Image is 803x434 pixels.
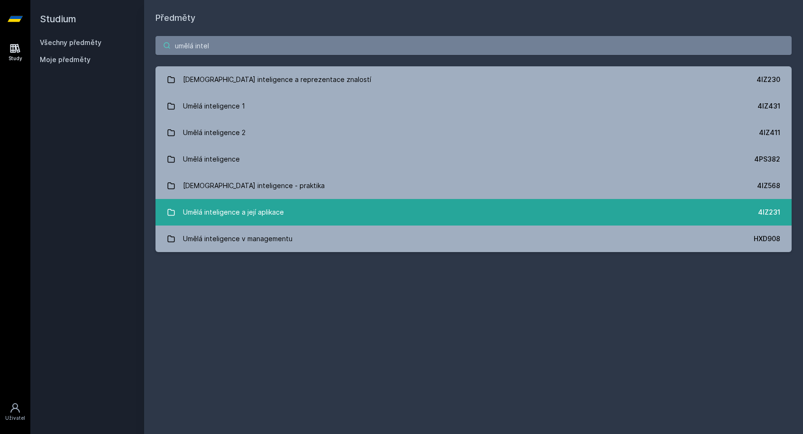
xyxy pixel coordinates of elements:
div: 4IZ411 [759,128,780,137]
div: 4PS382 [754,154,780,164]
div: Umělá inteligence 1 [183,97,245,116]
a: Umělá inteligence 1 4IZ431 [155,93,792,119]
div: 4IZ230 [757,75,780,84]
div: 4IZ431 [757,101,780,111]
div: [DEMOGRAPHIC_DATA] inteligence a reprezentace znalostí [183,70,371,89]
a: Umělá inteligence 2 4IZ411 [155,119,792,146]
a: Umělá inteligence v managementu HXD908 [155,226,792,252]
input: Název nebo ident předmětu… [155,36,792,55]
div: [DEMOGRAPHIC_DATA] inteligence - praktika [183,176,325,195]
h1: Předměty [155,11,792,25]
div: Umělá inteligence 2 [183,123,246,142]
a: Uživatel [2,398,28,426]
a: [DEMOGRAPHIC_DATA] inteligence - praktika 4IZ568 [155,172,792,199]
div: HXD908 [754,234,780,244]
a: Study [2,38,28,67]
span: Moje předměty [40,55,91,64]
div: Study [9,55,22,62]
div: Umělá inteligence [183,150,240,169]
a: Všechny předměty [40,38,101,46]
a: [DEMOGRAPHIC_DATA] inteligence a reprezentace znalostí 4IZ230 [155,66,792,93]
div: 4IZ231 [758,208,780,217]
div: Umělá inteligence v managementu [183,229,292,248]
div: Uživatel [5,415,25,422]
div: Umělá inteligence a její aplikace [183,203,284,222]
div: 4IZ568 [757,181,780,190]
a: Umělá inteligence a její aplikace 4IZ231 [155,199,792,226]
a: Umělá inteligence 4PS382 [155,146,792,172]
